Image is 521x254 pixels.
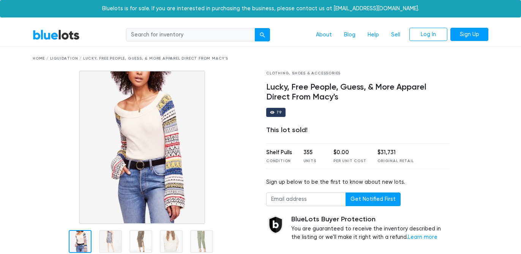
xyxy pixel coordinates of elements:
div: $0.00 [333,148,366,157]
div: 355 [303,148,322,157]
a: Blog [338,28,362,42]
button: Get Notified First [346,192,401,206]
div: 79 [276,110,282,114]
a: Help [362,28,385,42]
div: $31,731 [377,148,414,157]
div: You are guaranteed to receive the inventory described in the listing or we'll make it right with ... [291,215,450,241]
div: Shelf Pulls [266,148,292,157]
h5: BlueLots Buyer Protection [291,215,450,224]
h4: Lucky, Free People, Guess, & More Apparel Direct From Macy's [266,82,450,102]
a: Log In [409,28,447,41]
a: Sign Up [450,28,488,41]
input: Email address [266,192,346,206]
a: Sell [385,28,406,42]
input: Search for inventory [126,28,255,42]
div: Condition [266,158,292,164]
div: Clothing, Shoes & Accessories [266,71,450,76]
div: Units [303,158,322,164]
div: Original Retail [377,158,414,164]
a: Learn more [408,234,437,240]
div: This lot sold! [266,126,450,134]
div: Per Unit Cost [333,158,366,164]
div: Sign up below to be the first to know about new lots. [266,178,450,186]
a: BlueLots [33,29,80,40]
img: buyer_protection_shield-3b65640a83011c7d3ede35a8e5a80bfdfaa6a97447f0071c1475b91a4b0b3d01.png [266,215,285,234]
img: b2fa9162-ace8-4667-9dc4-efcfc2bc514e-1557071538 [79,71,205,224]
a: About [310,28,338,42]
div: Home / Liquidation / Lucky, Free People, Guess, & More Apparel Direct From Macy's [33,56,488,62]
